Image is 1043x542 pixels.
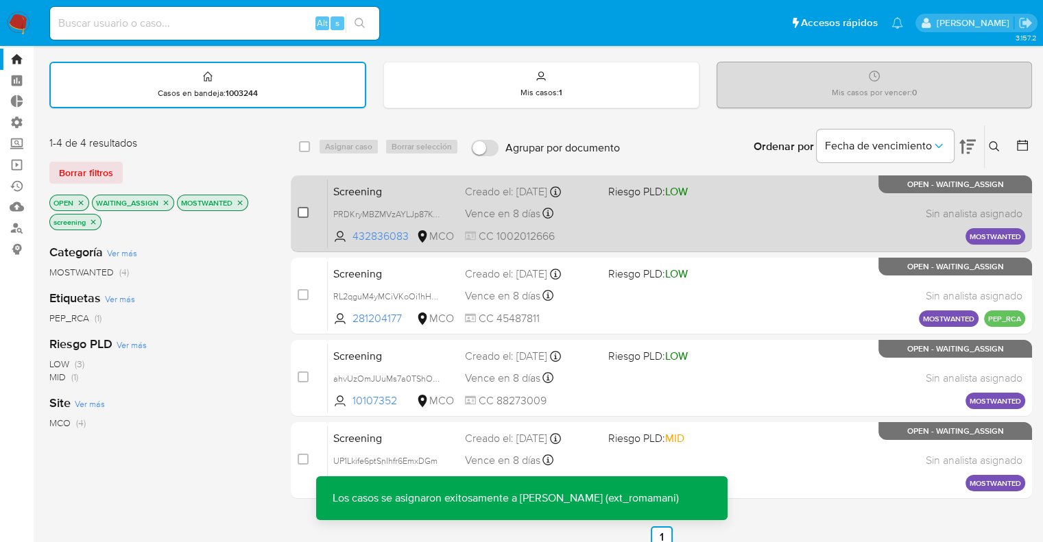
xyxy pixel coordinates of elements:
input: Buscar usuario o caso... [50,14,379,32]
p: marianela.tarsia@mercadolibre.com [936,16,1014,29]
span: 3.157.2 [1015,32,1036,43]
a: Notificaciones [891,17,903,29]
span: Alt [317,16,328,29]
a: Salir [1018,16,1033,30]
button: search-icon [346,14,374,33]
span: s [335,16,339,29]
span: Accesos rápidos [801,16,878,30]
